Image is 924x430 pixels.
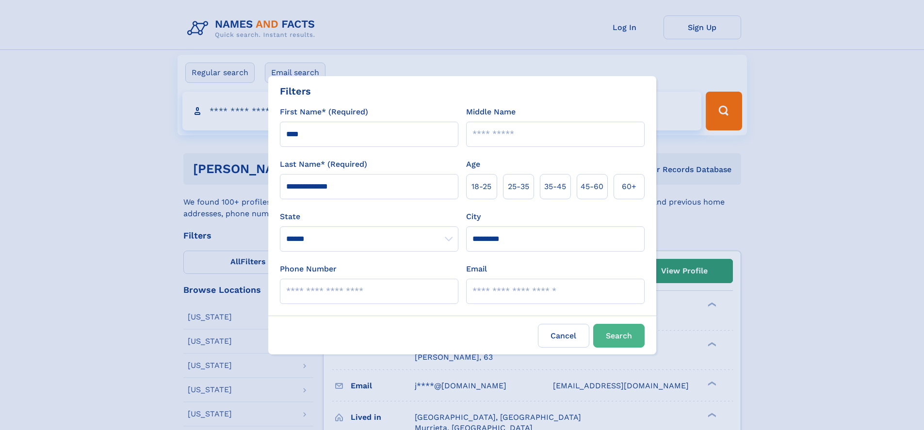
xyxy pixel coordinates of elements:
label: Age [466,159,480,170]
label: Phone Number [280,263,337,275]
label: City [466,211,481,223]
span: 60+ [622,181,636,192]
label: First Name* (Required) [280,106,368,118]
label: Middle Name [466,106,516,118]
label: Cancel [538,324,589,348]
label: Last Name* (Required) [280,159,367,170]
div: Filters [280,84,311,98]
span: 18‑25 [471,181,491,192]
span: 25‑35 [508,181,529,192]
span: 45‑60 [581,181,603,192]
label: Email [466,263,487,275]
span: 35‑45 [544,181,566,192]
button: Search [593,324,645,348]
label: State [280,211,458,223]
